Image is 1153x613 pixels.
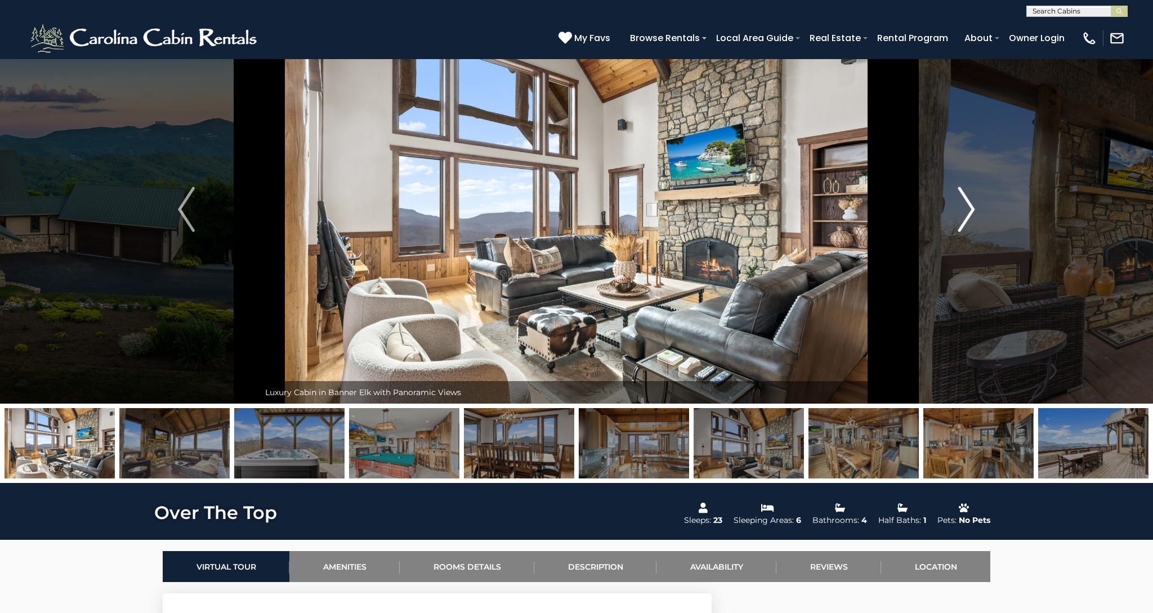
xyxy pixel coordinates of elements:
a: Rental Program [872,28,954,48]
img: arrow [958,187,975,232]
img: 167587933 [923,408,1034,478]
img: White-1-2.png [28,21,262,55]
img: 167587946 [1038,408,1148,478]
img: 167587976 [808,408,919,478]
img: mail-regular-white.png [1109,30,1125,46]
a: Amenities [289,551,400,582]
a: About [959,28,998,48]
img: 167587981 [119,408,230,478]
a: Reviews [776,551,881,582]
img: 167587979 [694,408,804,478]
div: Luxury Cabin in Banner Elk with Panoramic Views [260,381,893,404]
a: Real Estate [804,28,866,48]
img: 167587934 [579,408,689,478]
a: My Favs [558,31,613,46]
img: 167587977 [5,408,115,478]
button: Previous [113,15,260,404]
a: Virtual Tour [163,551,289,582]
img: 167587957 [234,408,345,478]
a: Local Area Guide [710,28,799,48]
img: 167587915 [349,408,459,478]
a: Location [881,551,990,582]
img: 167587935 [464,408,574,478]
a: Rooms Details [400,551,534,582]
img: phone-regular-white.png [1082,30,1097,46]
a: Owner Login [1003,28,1070,48]
a: Availability [656,551,776,582]
a: Description [534,551,656,582]
span: My Favs [574,31,610,45]
button: Next [893,15,1040,404]
img: arrow [178,187,195,232]
a: Browse Rentals [624,28,705,48]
